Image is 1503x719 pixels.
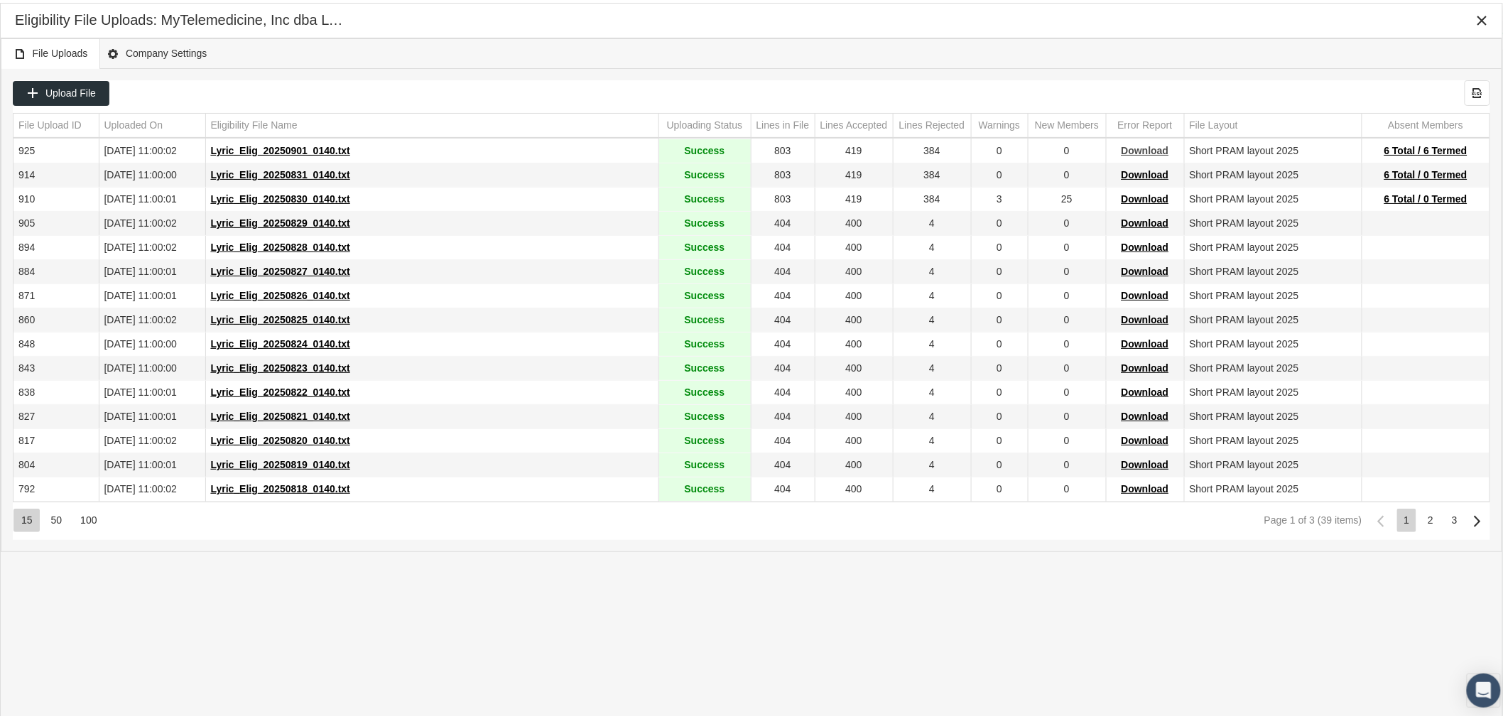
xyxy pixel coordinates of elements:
[99,354,205,378] td: [DATE] 11:00:00
[658,426,751,450] td: Success
[1028,136,1106,161] td: 0
[99,402,205,426] td: [DATE] 11:00:01
[13,281,99,306] td: 871
[1384,142,1467,153] span: 6 Total / 6 Termed
[1028,378,1106,402] td: 0
[13,450,99,475] td: 804
[1184,354,1362,378] td: Short PRAM layout 2025
[211,142,350,153] span: Lyric_Elig_20250901_0140.txt
[1184,185,1362,209] td: Short PRAM layout 2025
[658,136,751,161] td: Success
[658,378,751,402] td: Success
[99,330,205,354] td: [DATE] 11:00:00
[893,306,971,330] td: 4
[751,233,815,257] td: 404
[1184,475,1362,499] td: Short PRAM layout 2025
[1384,190,1467,202] span: 6 Total / 0 Termed
[13,330,99,354] td: 848
[1445,506,1465,529] div: Page 3
[815,161,893,185] td: 419
[893,257,971,281] td: 4
[99,161,205,185] td: [DATE] 11:00:00
[658,475,751,499] td: Success
[211,287,350,298] span: Lyric_Elig_20250826_0140.txt
[13,77,1490,537] div: Data grid
[1388,116,1463,129] div: Absent Members
[658,161,751,185] td: Success
[15,8,344,27] div: Eligibility File Uploads: MyTelemedicine, Inc dba Lyric
[751,450,815,475] td: 404
[893,450,971,475] td: 4
[211,408,350,419] span: Lyric_Elig_20250821_0140.txt
[211,263,350,274] span: Lyric_Elig_20250827_0140.txt
[751,378,815,402] td: 404
[815,111,893,135] td: Column Lines Accepted
[1184,257,1362,281] td: Short PRAM layout 2025
[18,116,82,129] div: File Upload ID
[1028,281,1106,306] td: 0
[211,359,350,371] span: Lyric_Elig_20250823_0140.txt
[971,330,1028,354] td: 0
[971,161,1028,185] td: 0
[815,330,893,354] td: 400
[1421,506,1440,529] div: Page 2
[971,306,1028,330] td: 0
[1184,233,1362,257] td: Short PRAM layout 2025
[43,506,70,529] div: Items per page: 50
[13,378,99,402] td: 838
[1184,402,1362,426] td: Short PRAM layout 2025
[751,111,815,135] td: Column Lines in File
[815,402,893,426] td: 400
[13,209,99,233] td: 905
[658,257,751,281] td: Success
[1362,111,1490,135] td: Column Absent Members
[1122,239,1169,250] span: Download
[658,330,751,354] td: Success
[751,475,815,499] td: 404
[971,233,1028,257] td: 0
[893,136,971,161] td: 384
[1122,456,1169,467] span: Download
[13,136,99,161] td: 925
[658,233,751,257] td: Success
[751,136,815,161] td: 803
[211,311,350,323] span: Lyric_Elig_20250825_0140.txt
[13,111,99,135] td: Column File Upload ID
[815,136,893,161] td: 419
[971,354,1028,378] td: 0
[815,475,893,499] td: 400
[658,450,751,475] td: Success
[99,257,205,281] td: [DATE] 11:00:01
[667,116,743,129] div: Uploading Status
[1028,306,1106,330] td: 0
[751,209,815,233] td: 404
[971,257,1028,281] td: 0
[45,85,96,96] span: Upload File
[1028,475,1106,499] td: 0
[1184,450,1362,475] td: Short PRAM layout 2025
[1122,190,1169,202] span: Download
[1028,209,1106,233] td: 0
[1384,166,1467,178] span: 6 Total / 0 Termed
[658,281,751,306] td: Success
[815,281,893,306] td: 400
[13,161,99,185] td: 914
[1117,116,1172,129] div: Error Report
[13,42,88,60] span: File Uploads
[971,426,1028,450] td: 0
[1184,161,1362,185] td: Short PRAM layout 2025
[104,116,163,129] div: Uploaded On
[1028,330,1106,354] td: 0
[899,116,965,129] div: Lines Rejected
[1369,506,1394,531] div: Previous Page
[751,161,815,185] td: 803
[1184,330,1362,354] td: Short PRAM layout 2025
[1122,142,1169,153] span: Download
[658,306,751,330] td: Success
[1190,116,1238,129] div: File Layout
[1122,432,1169,443] span: Download
[971,450,1028,475] td: 0
[1465,77,1490,103] div: Export all data to Excel
[99,281,205,306] td: [DATE] 11:00:01
[1184,111,1362,135] td: Column File Layout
